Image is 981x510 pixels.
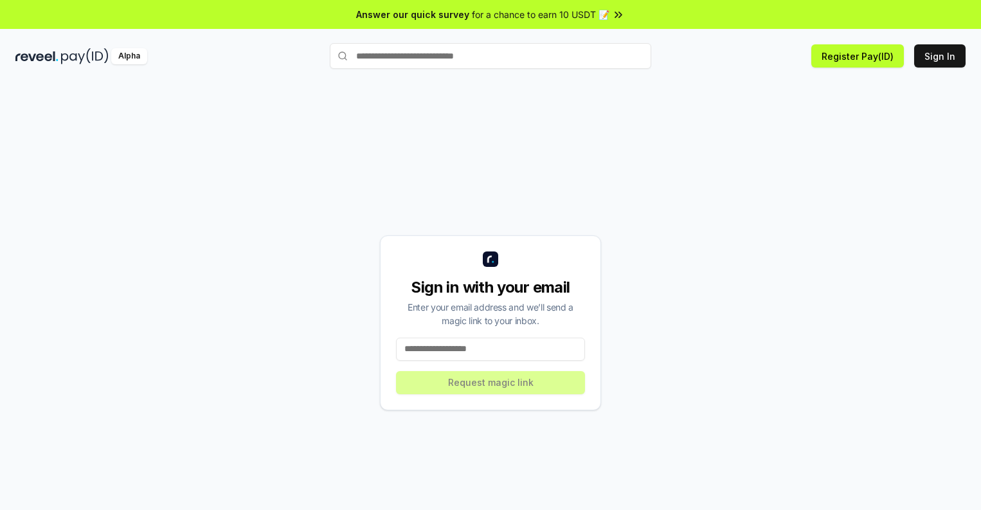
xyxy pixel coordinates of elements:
button: Register Pay(ID) [811,44,904,68]
button: Sign In [914,44,966,68]
div: Enter your email address and we’ll send a magic link to your inbox. [396,300,585,327]
span: Answer our quick survey [356,8,469,21]
img: pay_id [61,48,109,64]
img: reveel_dark [15,48,59,64]
span: for a chance to earn 10 USDT 📝 [472,8,609,21]
div: Sign in with your email [396,277,585,298]
img: logo_small [483,251,498,267]
div: Alpha [111,48,147,64]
